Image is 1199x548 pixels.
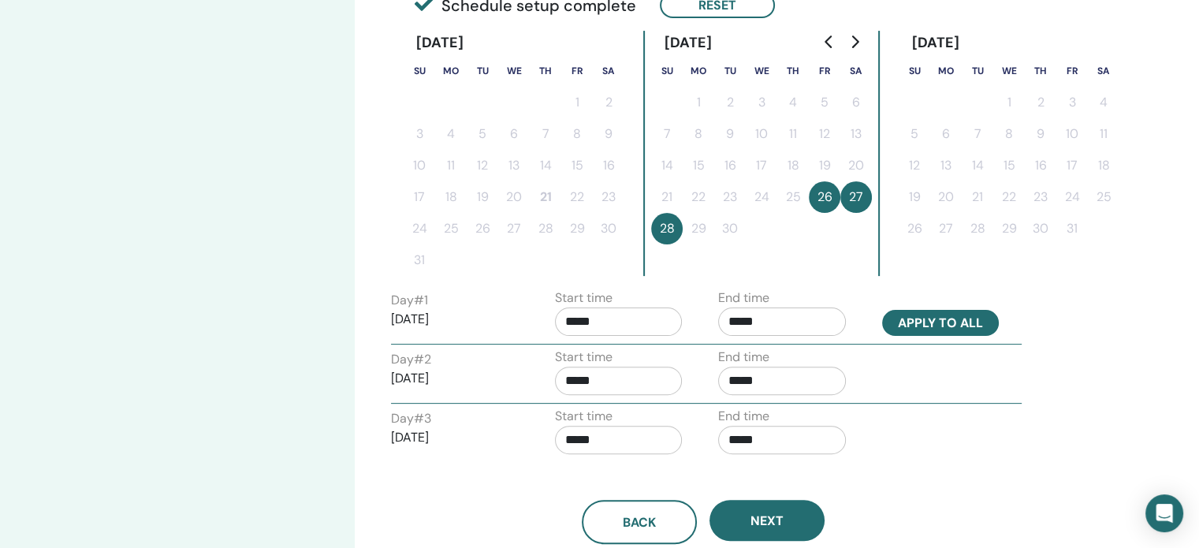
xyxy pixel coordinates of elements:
[993,150,1025,181] button: 15
[962,181,993,213] button: 21
[750,513,784,529] span: Next
[840,150,872,181] button: 20
[709,500,825,541] button: Next
[561,118,593,150] button: 8
[530,55,561,87] th: Thursday
[809,181,840,213] button: 26
[404,150,435,181] button: 10
[714,181,746,213] button: 23
[683,213,714,244] button: 29
[993,87,1025,118] button: 1
[899,181,930,213] button: 19
[683,118,714,150] button: 8
[561,55,593,87] th: Friday
[840,118,872,150] button: 13
[651,213,683,244] button: 28
[593,55,624,87] th: Saturday
[718,289,769,308] label: End time
[899,55,930,87] th: Sunday
[435,213,467,244] button: 25
[404,244,435,276] button: 31
[555,407,613,426] label: Start time
[777,118,809,150] button: 11
[404,213,435,244] button: 24
[651,55,683,87] th: Sunday
[1088,150,1119,181] button: 18
[962,118,993,150] button: 7
[391,291,428,310] label: Day # 1
[404,181,435,213] button: 17
[530,118,561,150] button: 7
[1056,118,1088,150] button: 10
[899,213,930,244] button: 26
[746,87,777,118] button: 3
[561,150,593,181] button: 15
[746,118,777,150] button: 10
[930,213,962,244] button: 27
[809,150,840,181] button: 19
[1056,55,1088,87] th: Friday
[714,118,746,150] button: 9
[561,87,593,118] button: 1
[683,55,714,87] th: Monday
[840,55,872,87] th: Saturday
[623,514,656,531] span: Back
[593,150,624,181] button: 16
[1025,118,1056,150] button: 9
[777,87,809,118] button: 4
[809,55,840,87] th: Friday
[842,26,867,58] button: Go to next month
[746,55,777,87] th: Wednesday
[404,31,477,55] div: [DATE]
[930,118,962,150] button: 6
[391,369,519,388] p: [DATE]
[593,87,624,118] button: 2
[1025,213,1056,244] button: 30
[1056,87,1088,118] button: 3
[404,55,435,87] th: Sunday
[651,31,724,55] div: [DATE]
[962,150,993,181] button: 14
[1088,87,1119,118] button: 4
[718,407,769,426] label: End time
[714,55,746,87] th: Tuesday
[498,150,530,181] button: 13
[714,150,746,181] button: 16
[1025,150,1056,181] button: 16
[467,181,498,213] button: 19
[930,150,962,181] button: 13
[930,55,962,87] th: Monday
[817,26,842,58] button: Go to previous month
[1088,181,1119,213] button: 25
[593,213,624,244] button: 30
[777,181,809,213] button: 25
[993,213,1025,244] button: 29
[683,87,714,118] button: 1
[435,118,467,150] button: 4
[561,213,593,244] button: 29
[962,213,993,244] button: 28
[467,55,498,87] th: Tuesday
[435,150,467,181] button: 11
[435,181,467,213] button: 18
[561,181,593,213] button: 22
[1056,150,1088,181] button: 17
[391,428,519,447] p: [DATE]
[683,150,714,181] button: 15
[467,213,498,244] button: 26
[746,150,777,181] button: 17
[435,55,467,87] th: Monday
[714,213,746,244] button: 30
[593,181,624,213] button: 23
[391,350,431,369] label: Day # 2
[530,213,561,244] button: 28
[809,87,840,118] button: 5
[498,181,530,213] button: 20
[498,55,530,87] th: Wednesday
[899,118,930,150] button: 5
[840,87,872,118] button: 6
[651,181,683,213] button: 21
[498,118,530,150] button: 6
[714,87,746,118] button: 2
[1088,118,1119,150] button: 11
